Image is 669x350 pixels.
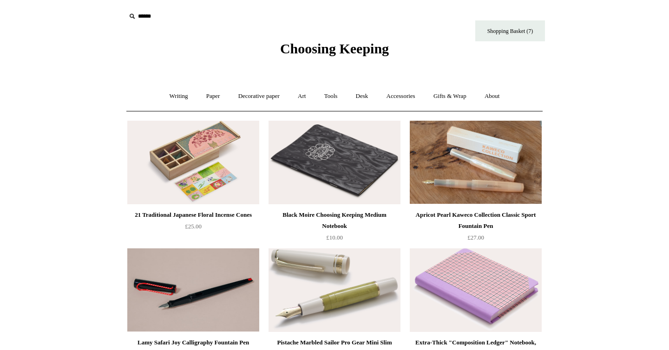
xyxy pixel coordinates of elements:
a: Tools [316,84,346,109]
div: Apricot Pearl Kaweco Collection Classic Sport Fountain Pen [412,209,539,232]
img: Extra-Thick "Composition Ledger" Notebook, Chiyogami Notebook, Pink Plaid [410,248,542,332]
a: Apricot Pearl Kaweco Collection Classic Sport Fountain Pen Apricot Pearl Kaweco Collection Classi... [410,121,542,204]
a: Black Moire Choosing Keeping Medium Notebook Black Moire Choosing Keeping Medium Notebook [269,121,400,204]
a: Lamy Safari Joy Calligraphy Fountain Pen Lamy Safari Joy Calligraphy Fountain Pen [127,248,259,332]
a: Shopping Basket (7) [475,20,545,41]
a: Choosing Keeping [280,48,389,55]
a: 21 Traditional Japanese Floral Incense Cones £25.00 [127,209,259,247]
span: £10.00 [326,234,343,241]
a: Accessories [378,84,424,109]
img: 21 Traditional Japanese Floral Incense Cones [127,121,259,204]
span: £25.00 [185,223,202,230]
img: Black Moire Choosing Keeping Medium Notebook [269,121,400,204]
a: Gifts & Wrap [425,84,475,109]
div: Black Moire Choosing Keeping Medium Notebook [271,209,398,232]
a: About [476,84,508,109]
div: Lamy Safari Joy Calligraphy Fountain Pen [130,337,257,348]
a: Art [289,84,314,109]
img: Apricot Pearl Kaweco Collection Classic Sport Fountain Pen [410,121,542,204]
a: Writing [161,84,197,109]
img: Lamy Safari Joy Calligraphy Fountain Pen [127,248,259,332]
a: Extra-Thick "Composition Ledger" Notebook, Chiyogami Notebook, Pink Plaid Extra-Thick "Compositio... [410,248,542,332]
span: £27.00 [467,234,484,241]
div: 21 Traditional Japanese Floral Incense Cones [130,209,257,220]
a: Desk [348,84,377,109]
a: Pistache Marbled Sailor Pro Gear Mini Slim Fountain Pen Pistache Marbled Sailor Pro Gear Mini Sli... [269,248,400,332]
a: Decorative paper [230,84,288,109]
a: Apricot Pearl Kaweco Collection Classic Sport Fountain Pen £27.00 [410,209,542,247]
a: 21 Traditional Japanese Floral Incense Cones 21 Traditional Japanese Floral Incense Cones [127,121,259,204]
img: Pistache Marbled Sailor Pro Gear Mini Slim Fountain Pen [269,248,400,332]
span: Choosing Keeping [280,41,389,56]
a: Paper [198,84,229,109]
a: Black Moire Choosing Keeping Medium Notebook £10.00 [269,209,400,247]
